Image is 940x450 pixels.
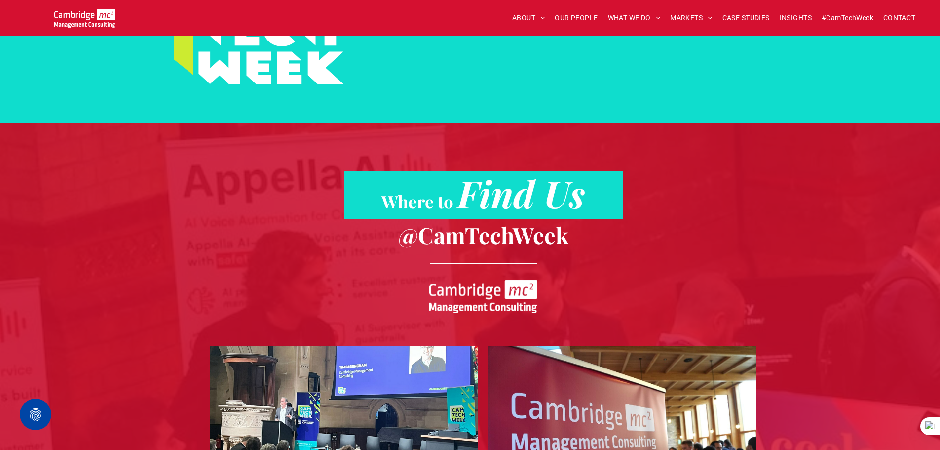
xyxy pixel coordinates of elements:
a: INSIGHTS [775,10,817,26]
a: CONTACT [878,10,920,26]
a: ABOUT [507,10,550,26]
strong: @CamTechWeek [398,220,568,249]
a: #CamTechWeek [817,10,878,26]
img: Cambridge MC Logo, digital transformation [54,9,115,28]
a: CASE STUDIES [717,10,775,26]
a: MARKETS [665,10,717,26]
img: sustainability [429,280,537,313]
span: Find Us [457,168,585,218]
span: Where to [381,190,453,213]
a: Your Business Transformed | Cambridge Management Consulting [54,10,115,21]
a: WHAT WE DO [603,10,666,26]
a: OUR PEOPLE [550,10,602,26]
